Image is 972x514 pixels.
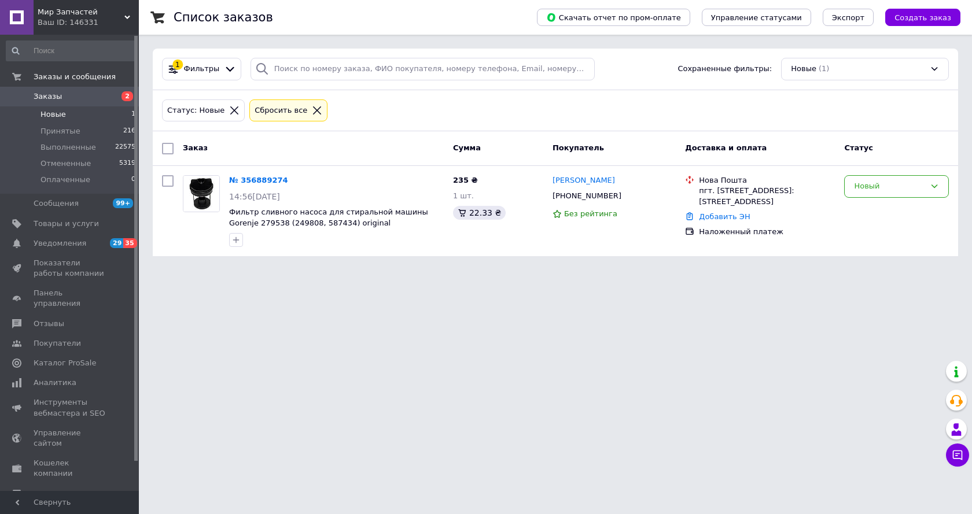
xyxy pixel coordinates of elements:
[34,319,64,329] span: Отзывы
[41,109,66,120] span: Новые
[122,91,133,101] span: 2
[453,191,474,200] span: 1 шт.
[34,397,107,418] span: Инструменты вебмастера и SEO
[34,338,81,349] span: Покупатели
[553,175,615,186] a: [PERSON_NAME]
[34,238,86,249] span: Уведомления
[34,378,76,388] span: Аналитика
[894,13,951,22] span: Создать заказ
[119,158,135,169] span: 5319
[38,7,124,17] span: Мир Запчастей
[553,143,604,152] span: Покупатель
[34,72,116,82] span: Заказы и сообщения
[41,158,91,169] span: Отмененные
[34,91,62,102] span: Заказы
[251,58,595,80] input: Поиск по номеру заказа, ФИО покупателя, номеру телефона, Email, номеру накладной
[6,40,137,61] input: Поиск
[711,13,802,22] span: Управление статусами
[854,180,925,193] div: Новый
[702,9,811,26] button: Управление статусами
[131,175,135,185] span: 0
[699,227,835,237] div: Наложенный платеж
[184,64,220,75] span: Фильтры
[34,219,99,229] span: Товары и услуги
[699,212,750,221] a: Добавить ЭН
[229,208,428,227] a: Фильтр сливного насоса для стиральной машины Gorenje 279538 (249808, 587434) original
[183,176,219,212] img: Фото товару
[165,105,227,117] div: Статус: Новые
[123,238,137,248] span: 35
[172,60,183,70] div: 1
[131,109,135,120] span: 1
[229,192,280,201] span: 14:56[DATE]
[41,175,90,185] span: Оплаченные
[699,186,835,206] div: пгт. [STREET_ADDRESS]: [STREET_ADDRESS]
[41,126,80,136] span: Принятые
[453,206,506,220] div: 22.33 ₴
[113,198,133,208] span: 99+
[823,9,874,26] button: Экспорт
[115,142,135,153] span: 22575
[183,143,208,152] span: Заказ
[832,13,864,22] span: Экспорт
[546,12,681,23] span: Скачать отчет по пром-оплате
[41,142,96,153] span: Выполненные
[699,175,835,186] div: Нова Пошта
[844,143,873,152] span: Статус
[685,143,767,152] span: Доставка и оплата
[34,489,63,499] span: Маркет
[174,10,273,24] h1: Список заказов
[553,191,621,200] span: [PHONE_NUMBER]
[564,209,617,218] span: Без рейтинга
[38,17,139,28] div: Ваш ID: 146331
[110,238,123,248] span: 29
[34,428,107,449] span: Управление сайтом
[34,198,79,209] span: Сообщения
[183,175,220,212] a: Фото товару
[874,13,960,21] a: Создать заказ
[537,9,690,26] button: Скачать отчет по пром-оплате
[123,126,135,136] span: 216
[946,443,969,467] button: Чат с покупателем
[34,358,96,368] span: Каталог ProSale
[819,64,829,73] span: (1)
[678,64,772,75] span: Сохраненные фильтры:
[229,176,288,184] a: № 356889274
[34,458,107,479] span: Кошелек компании
[453,176,478,184] span: 235 ₴
[885,9,960,26] button: Создать заказ
[34,288,107,309] span: Панель управления
[34,258,107,279] span: Показатели работы компании
[791,64,816,75] span: Новые
[453,143,481,152] span: Сумма
[252,105,310,117] div: Сбросить все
